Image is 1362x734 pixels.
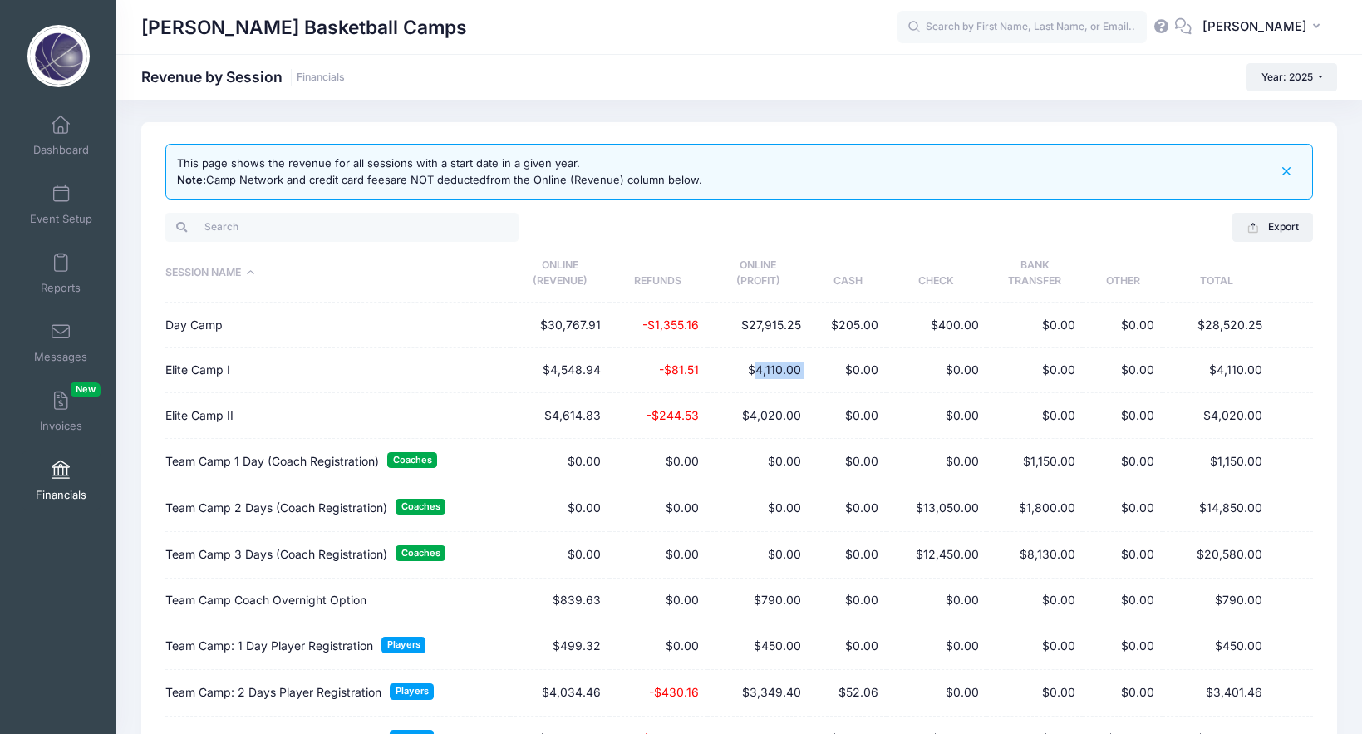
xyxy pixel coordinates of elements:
[510,303,609,347] td: $30,767.91
[165,485,510,532] td: Team Camp 2 Days (Coach Registration)
[1163,303,1271,347] td: $28,520.25
[165,579,510,623] td: Team Camp Coach Overnight Option
[165,393,510,438] td: Elite Camp II
[1163,485,1271,532] td: $14,850.00
[510,579,609,623] td: $839.63
[387,452,437,468] span: Coaches
[707,485,809,532] td: $0.00
[887,623,987,670] td: $0.00
[809,670,887,717] td: $52.06
[1232,213,1313,241] button: Export
[1083,485,1163,532] td: $0.00
[22,451,101,510] a: Financials
[887,439,987,485] td: $0.00
[609,485,707,532] td: $0.00
[1163,439,1271,485] td: $1,150.00
[165,213,519,241] input: Search
[887,532,987,579] td: $12,450.00
[887,485,987,532] td: $13,050.00
[1083,244,1163,303] th: Other: activate to sort column ascending
[177,173,206,186] b: Note:
[809,393,887,438] td: $0.00
[1261,71,1313,83] span: Year: 2025
[809,244,887,303] th: Cash: activate to sort column ascending
[165,244,510,303] th: Session Name: activate to sort column descending
[609,439,707,485] td: $0.00
[1192,8,1337,47] button: [PERSON_NAME]
[165,623,510,670] td: Team Camp: 1 Day Player Registration
[986,670,1083,717] td: $0.00
[1083,532,1163,579] td: $0.00
[986,485,1083,532] td: $1,800.00
[30,212,92,226] span: Event Setup
[986,303,1083,347] td: $0.00
[1163,623,1271,670] td: $450.00
[510,485,609,532] td: $0.00
[887,303,987,347] td: $400.00
[986,393,1083,438] td: $0.00
[897,11,1147,44] input: Search by First Name, Last Name, or Email...
[1202,17,1307,36] span: [PERSON_NAME]
[609,670,707,717] td: -$430.16
[141,68,345,86] h1: Revenue by Session
[809,485,887,532] td: $0.00
[510,393,609,438] td: $4,614.83
[887,393,987,438] td: $0.00
[609,244,707,303] th: Refunds: activate to sort column ascending
[707,303,809,347] td: $27,915.25
[707,348,809,393] td: $4,110.00
[1163,348,1271,393] td: $4,110.00
[986,439,1083,485] td: $1,150.00
[381,637,425,653] span: Players
[22,106,101,165] a: Dashboard
[986,348,1083,393] td: $0.00
[809,439,887,485] td: $0.00
[609,348,707,393] td: -$81.51
[40,419,82,433] span: Invoices
[707,439,809,485] td: $0.00
[1083,439,1163,485] td: $0.00
[22,313,101,372] a: Messages
[609,623,707,670] td: $0.00
[986,532,1083,579] td: $8,130.00
[165,439,510,485] td: Team Camp 1 Day (Coach Registration)
[34,350,87,364] span: Messages
[141,8,467,47] h1: [PERSON_NAME] Basketball Camps
[809,579,887,623] td: $0.00
[609,303,707,347] td: -$1,355.16
[887,670,987,717] td: $0.00
[1163,579,1271,623] td: $790.00
[707,670,809,717] td: $3,349.40
[41,281,81,295] span: Reports
[27,25,90,87] img: Sean O'Regan Basketball Camps
[297,71,345,84] a: Financials
[391,173,486,186] u: are NOT deducted
[510,623,609,670] td: $499.32
[1246,63,1337,91] button: Year: 2025
[510,244,609,303] th: Online(Revenue): activate to sort column ascending
[165,670,510,717] td: Team Camp: 2 Days Player Registration
[609,393,707,438] td: -$244.53
[707,579,809,623] td: $790.00
[1083,670,1163,717] td: $0.00
[396,499,445,515] span: Coaches
[1083,348,1163,393] td: $0.00
[36,488,86,502] span: Financials
[609,532,707,579] td: $0.00
[887,579,987,623] td: $0.00
[986,579,1083,623] td: $0.00
[1083,393,1163,438] td: $0.00
[390,683,434,699] span: Players
[986,623,1083,670] td: $0.00
[809,623,887,670] td: $0.00
[887,348,987,393] td: $0.00
[1163,532,1271,579] td: $20,580.00
[1083,303,1163,347] td: $0.00
[707,532,809,579] td: $0.00
[165,532,510,579] td: Team Camp 3 Days (Coach Registration)
[1163,670,1271,717] td: $3,401.46
[887,244,987,303] th: Check: activate to sort column ascending
[165,303,510,347] td: Day Camp
[809,348,887,393] td: $0.00
[809,532,887,579] td: $0.00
